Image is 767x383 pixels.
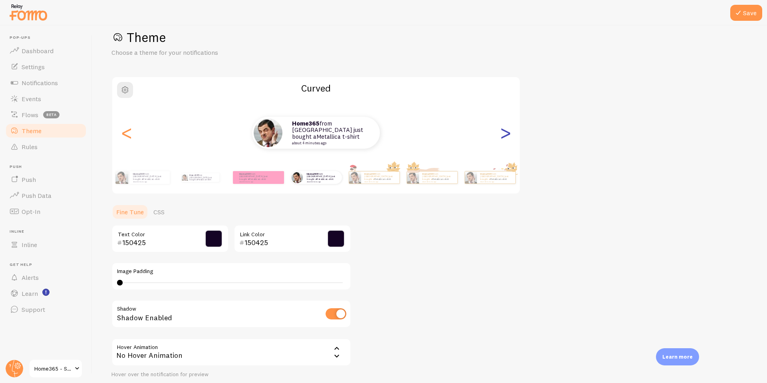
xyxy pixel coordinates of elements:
[5,123,87,139] a: Theme
[5,139,87,155] a: Rules
[111,338,351,366] div: No Hover Animation
[307,181,338,182] small: about 4 minutes ago
[316,178,334,181] a: Metallica t-shirt
[349,172,361,184] img: Fomo
[22,289,38,297] span: Learn
[239,181,270,182] small: about 4 minutes ago
[307,172,318,176] strong: Home365
[501,104,510,162] div: Next slide
[42,289,50,296] svg: <p>Watch New Feature Tutorials!</p>
[5,43,87,59] a: Dashboard
[111,371,351,378] div: Hover over the notification for preview
[133,181,166,182] small: about 4 minutes ago
[189,173,216,182] p: from [GEOGRAPHIC_DATA] just bought a
[432,178,449,181] a: Metallica t-shirt
[662,353,693,361] p: Learn more
[22,207,40,215] span: Opt-In
[5,269,87,285] a: Alerts
[254,118,282,147] img: Fomo
[407,172,419,184] img: Fomo
[143,178,160,181] a: Metallica t-shirt
[5,203,87,219] a: Opt-In
[111,29,748,46] h1: Theme
[111,48,303,57] p: Choose a theme for your notifications
[292,120,320,127] strong: Home365
[22,111,38,119] span: Flows
[292,120,372,145] p: from [GEOGRAPHIC_DATA] just bought a
[8,2,48,22] img: fomo-relay-logo-orange.svg
[364,172,396,182] p: from [GEOGRAPHIC_DATA] just bought a
[239,172,250,176] strong: Home365
[22,127,42,135] span: Theme
[422,172,433,176] strong: Home365
[5,91,87,107] a: Events
[465,172,477,184] img: Fomo
[22,95,41,103] span: Events
[490,178,507,181] a: Metallica t-shirt
[43,111,60,118] span: beta
[189,174,199,176] strong: Home365
[480,172,491,176] strong: Home365
[29,359,83,378] a: Home365 - STG
[22,143,38,151] span: Rules
[133,172,144,176] strong: Home365
[22,273,39,281] span: Alerts
[10,262,87,267] span: Get Help
[10,164,87,170] span: Push
[316,133,360,140] a: Metallica t-shirt
[249,178,266,181] a: Metallica t-shirt
[197,178,211,181] a: Metallica t-shirt
[5,301,87,317] a: Support
[5,172,87,188] a: Push
[22,63,45,71] span: Settings
[34,364,72,373] span: Home365 - STG
[22,191,52,199] span: Push Data
[115,171,128,184] img: Fomo
[656,348,699,365] div: Learn more
[480,181,511,182] small: about 4 minutes ago
[5,75,87,91] a: Notifications
[5,59,87,75] a: Settings
[22,241,37,249] span: Inline
[10,35,87,40] span: Pop-ups
[133,172,167,182] p: from [GEOGRAPHIC_DATA] just bought a
[291,172,303,183] img: Fomo
[422,181,453,182] small: about 4 minutes ago
[307,172,339,182] p: from [GEOGRAPHIC_DATA] just bought a
[292,141,370,145] small: about 4 minutes ago
[5,107,87,123] a: Flows beta
[364,181,395,182] small: about 4 minutes ago
[122,104,131,162] div: Previous slide
[10,229,87,234] span: Inline
[5,285,87,301] a: Learn
[181,174,188,181] img: Fomo
[111,204,149,220] a: Fine Tune
[22,176,36,184] span: Push
[111,300,351,329] div: Shadow Enabled
[22,305,45,313] span: Support
[22,79,58,87] span: Notifications
[5,237,87,253] a: Inline
[364,172,376,176] strong: Home365
[5,188,87,203] a: Push Data
[22,47,54,55] span: Dashboard
[117,268,346,275] label: Image Padding
[480,172,512,182] p: from [GEOGRAPHIC_DATA] just bought a
[112,82,520,94] h2: Curved
[422,172,454,182] p: from [GEOGRAPHIC_DATA] just bought a
[374,178,391,181] a: Metallica t-shirt
[239,172,271,182] p: from [GEOGRAPHIC_DATA] just bought a
[149,204,169,220] a: CSS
